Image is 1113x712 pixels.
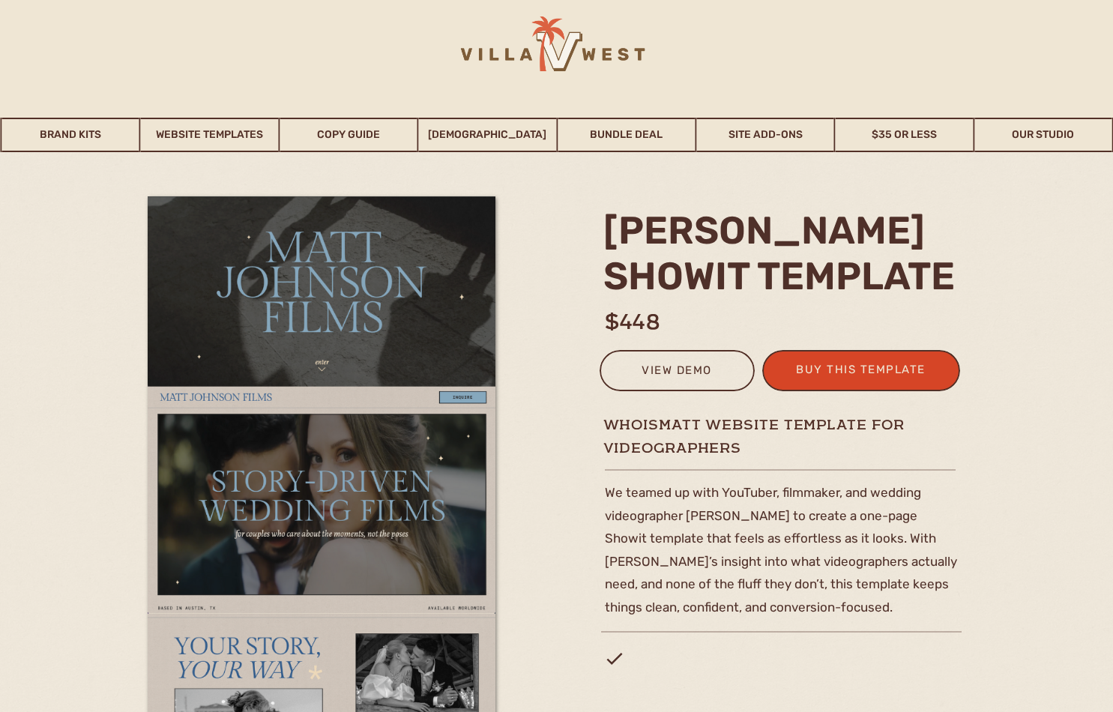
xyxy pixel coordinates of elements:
a: Bundle Deal [558,118,695,152]
a: Website Templates [141,118,278,152]
a: $35 or Less [836,118,973,152]
h1: whoismatt website template for videographers [603,415,1015,434]
h2: [PERSON_NAME] Showit template [603,208,965,298]
a: buy this template [788,360,935,384]
p: We teamed up with YouTuber, filmmaker, and wedding videographer [PERSON_NAME] to create a one-pag... [605,481,962,646]
a: view demo [609,360,745,385]
a: Site Add-Ons [696,118,833,152]
h1: $448 [605,307,726,336]
a: Our Studio [974,118,1112,152]
a: [DEMOGRAPHIC_DATA] [419,118,556,152]
a: Brand Kits [2,118,139,152]
a: Copy Guide [280,118,417,152]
